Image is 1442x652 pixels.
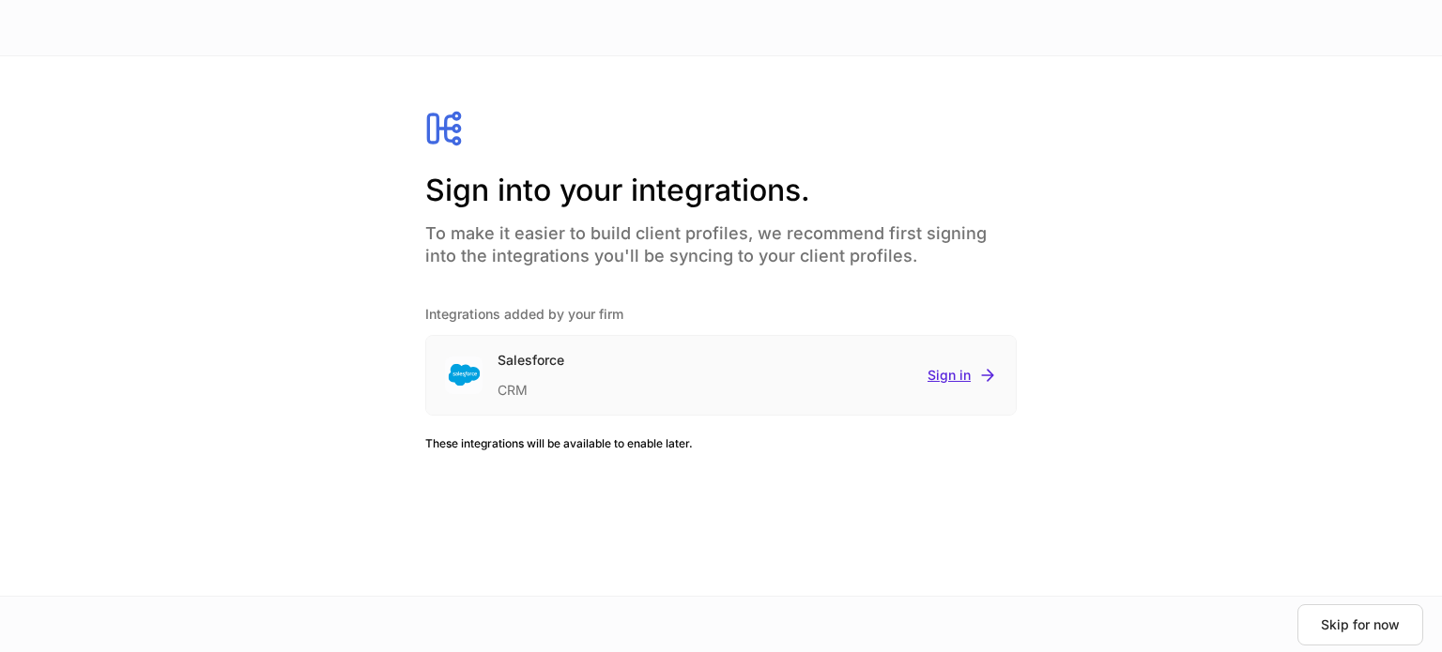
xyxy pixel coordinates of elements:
[498,370,564,400] div: CRM
[425,434,1017,452] h6: These integrations will be available to enable later.
[1321,618,1400,631] div: Skip for now
[425,305,1017,324] h5: Integrations added by your firm
[928,366,997,385] button: Sign in
[498,351,564,370] div: Salesforce
[425,211,1017,267] h4: To make it easier to build client profiles, we recommend first signing into the integrations you'...
[425,170,1017,211] h2: Sign into your integrations.
[1297,604,1423,645] button: Skip for now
